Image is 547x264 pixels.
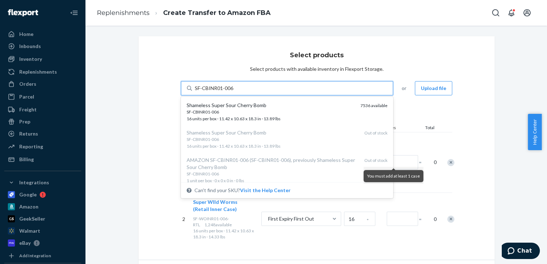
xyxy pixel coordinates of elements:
[19,203,38,210] div: Amazon
[4,201,81,212] a: Amazon
[240,187,291,194] button: Shameless Super Sour Cherry BombSF-CBINR01-00616 units per box · 11.42 x 10.63 x 18.3 in · 13.89 ...
[364,158,387,163] span: Out of stock
[4,66,81,78] a: Replenishments
[19,56,42,63] div: Inventory
[429,159,437,166] span: 0
[419,159,426,166] span: =
[4,104,81,115] a: Freight
[163,9,271,17] a: Create Transfer to Amazon FBA
[489,6,503,20] button: Open Search Box
[19,31,33,38] div: Home
[187,109,355,115] div: SF-CBINR01-006
[193,199,238,212] span: Super WIld Worms (Retail Inner Case)
[4,128,81,139] a: Returns
[187,171,359,177] div: SF-CBINR01-006
[4,225,81,237] a: Walmart
[19,253,51,259] div: Add Integration
[193,216,229,227] span: SF-WOINR01-006-RTL
[187,136,359,142] div: SF-CBINR01-006
[4,177,81,188] button: Integrations
[4,252,81,260] a: Add Integration
[429,216,437,223] span: 0
[364,130,387,136] span: Out of stock
[4,78,81,90] a: Orders
[19,43,41,50] div: Inbounds
[187,109,355,121] span: 16 units per box · 11.42 x 10.63 x 18.3 in · 13.89 lbs
[67,6,81,20] button: Close Navigation
[8,9,38,16] img: Flexport logo
[502,243,540,260] iframe: Opens a widget where you can chat to one of our agents
[387,155,418,169] input: Number of boxes
[19,68,57,75] div: Replenishments
[19,106,37,113] div: Freight
[387,212,418,226] input: Number of boxes
[4,116,81,127] a: Prep
[4,141,81,152] a: Reporting
[4,91,81,102] a: Parcel
[402,85,406,92] span: or
[4,213,81,225] a: GeekSeller
[360,103,387,108] span: 7536 available
[504,6,519,20] button: Open notifications
[528,114,542,150] button: Help Center
[382,125,418,132] div: Boxes
[19,130,38,137] div: Returns
[4,53,81,65] a: Inventory
[19,227,40,234] div: Walmart
[250,65,384,73] div: Select products with available inventory in Flexport Storage.
[194,187,291,194] span: Can't find your SKU?
[19,179,49,186] div: Integrations
[195,85,234,92] input: Shameless Super Sour Cherry BombSF-CBINR01-00616 units per box · 11.42 x 10.63 x 18.3 in · 13.89 ...
[447,159,454,166] div: Remove Item
[182,216,190,223] p: 2
[4,154,81,165] a: Billing
[4,189,81,200] a: Google
[19,93,34,100] div: Parcel
[19,143,43,150] div: Reporting
[19,118,30,125] div: Prep
[4,237,81,249] a: eBay
[187,136,359,149] span: 16 units per box · 11.42 x 10.63 x 18.3 in · 13.89 lbs
[19,239,31,247] div: eBay
[187,102,355,109] div: Shameless Super Sour Cherry Bomb
[290,51,344,60] h3: Select products
[97,9,150,17] a: Replenishments
[415,81,452,95] button: Upload file
[419,216,426,223] span: =
[91,2,276,23] ol: breadcrumbs
[344,212,375,226] input: Case Quantity
[193,228,259,240] div: 16 units per box · 11.42 x 10.63 x 18.3 in · 14.33 lbs
[19,215,45,222] div: GeekSeller
[4,28,81,40] a: Home
[268,215,314,222] div: First Expiry First Out
[520,6,534,20] button: Open account menu
[19,156,34,163] div: Billing
[204,222,232,227] span: 1,248 available
[447,216,454,223] div: Remove Item
[364,170,423,182] div: You must add at least 1 case
[19,191,37,198] div: Google
[193,199,253,213] button: Super WIld Worms (Retail Inner Case)
[19,80,36,88] div: Orders
[187,129,359,136] div: Shameless Super Sour Cherry Bomb
[418,125,436,132] div: Total
[187,157,359,171] div: AMAZON SF-CBINR01-006 (SF-CBINR01-006), previously Shameless Super Sour Cherry Bomb
[4,41,81,52] a: Inbounds
[187,171,359,183] span: 1 unit per box · 0 x 0 x 0 in · 0 lbs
